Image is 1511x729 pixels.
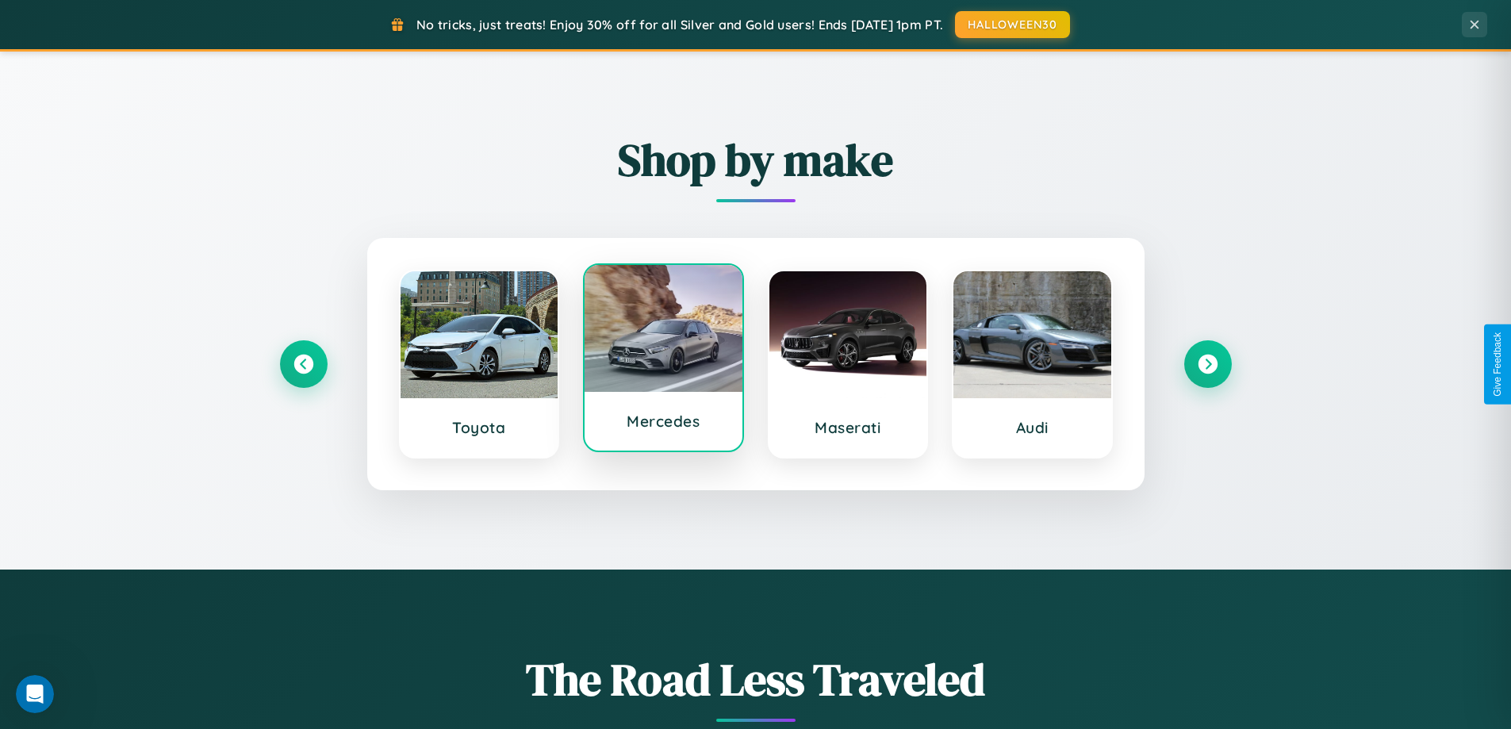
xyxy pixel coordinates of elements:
[955,11,1070,38] button: HALLOWEEN30
[969,418,1095,437] h3: Audi
[785,418,911,437] h3: Maserati
[280,649,1232,710] h1: The Road Less Traveled
[1492,332,1503,397] div: Give Feedback
[416,418,543,437] h3: Toyota
[16,675,54,713] iframe: Intercom live chat
[600,412,727,431] h3: Mercedes
[280,129,1232,190] h2: Shop by make
[416,17,943,33] span: No tricks, just treats! Enjoy 30% off for all Silver and Gold users! Ends [DATE] 1pm PT.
